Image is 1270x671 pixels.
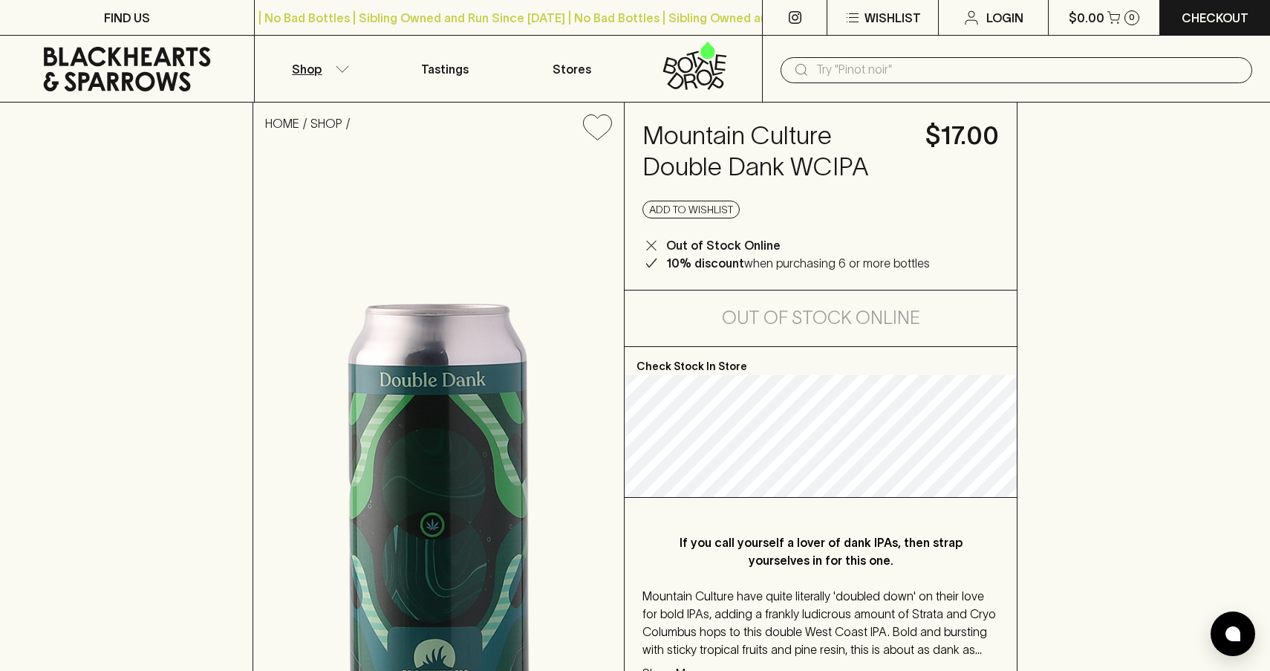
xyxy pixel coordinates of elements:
p: Wishlist [864,9,921,27]
h5: Out of Stock Online [722,306,920,330]
a: HOME [265,117,299,130]
a: SHOP [310,117,342,130]
p: If you call yourself a lover of dank IPAs, then strap yourselves in for this one. [672,534,969,569]
a: Stores [509,36,636,102]
p: Stores [553,60,591,78]
p: Check Stock In Store [625,347,1017,375]
h4: Mountain Culture Double Dank WCIPA [642,120,908,183]
button: Add to wishlist [642,201,740,218]
p: Shop [292,60,322,78]
button: Add to wishlist [577,108,618,146]
b: 10% discount [666,256,744,270]
h4: $17.00 [925,120,999,152]
p: Login [986,9,1023,27]
p: when purchasing 6 or more bottles [666,254,930,272]
input: Try "Pinot noir" [816,58,1240,82]
a: Tastings [382,36,509,102]
p: $0.00 [1069,9,1104,27]
p: Checkout [1182,9,1248,27]
p: Out of Stock Online [666,236,781,254]
p: 0 [1129,13,1135,22]
img: bubble-icon [1225,626,1240,641]
p: FIND US [104,9,150,27]
button: Shop [255,36,382,102]
p: Mountain Culture have quite literally 'doubled down' on their love for bold IPAs, adding a frankl... [642,587,999,658]
p: Tastings [421,60,469,78]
